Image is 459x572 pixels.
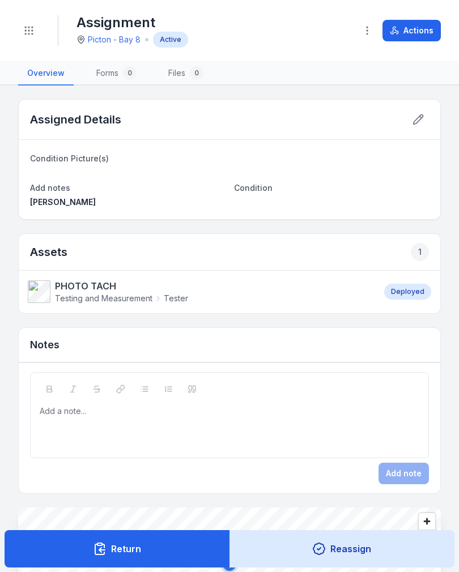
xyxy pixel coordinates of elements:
span: Tester [164,293,188,304]
span: [PERSON_NAME] [30,197,96,207]
a: Overview [18,62,74,86]
button: Toggle navigation [18,20,40,41]
button: Actions [382,20,441,41]
button: Return [5,530,230,567]
span: Condition [234,183,273,193]
button: Zoom in [419,513,435,530]
div: Deployed [384,284,431,300]
div: 1 [411,243,429,261]
a: PHOTO TACHTesting and MeasurementTester [28,279,373,304]
button: Zoom out [419,530,435,546]
h2: Assigned Details [30,112,121,127]
span: Add notes [30,183,70,193]
a: Picton - Bay 8 [88,34,141,45]
button: Reassign [229,530,455,567]
h1: Assignment [76,14,188,32]
div: Active [153,32,188,48]
span: Condition Picture(s) [30,153,109,163]
a: Files0 [159,62,212,86]
h2: Assets [30,243,429,261]
div: 0 [123,66,137,80]
div: 0 [190,66,203,80]
a: Forms0 [87,62,146,86]
h3: Notes [30,337,59,353]
span: Testing and Measurement [55,293,152,304]
strong: PHOTO TACH [55,279,188,293]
